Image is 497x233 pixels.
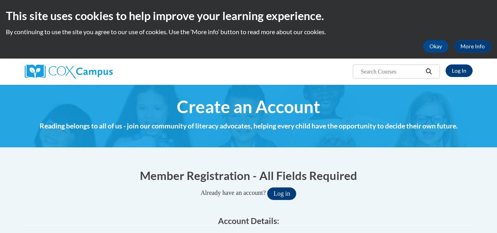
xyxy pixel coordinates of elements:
[201,189,266,196] span: Already have an account?
[446,64,473,77] a: Log In
[423,40,448,53] button: Okay
[177,96,320,117] span: Create an Account
[454,40,491,53] a: More Info
[25,64,113,79] img: Cox Campus
[423,67,435,76] button: Search
[360,67,423,76] input: Search Courses
[6,8,491,24] h2: This site uses cookies to help improve your learning experience.
[25,167,473,183] h1: Member Registration - All Fields Required
[25,121,473,131] h4: Reading belongs to all of us - join our community of literacy advocates, helping every child have...
[6,28,491,36] p: By continuing to use the site you agree to our use of cookies. Use the ‘More info’ button to read...
[267,187,296,200] button: Log in
[218,216,279,226] span: Account Details:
